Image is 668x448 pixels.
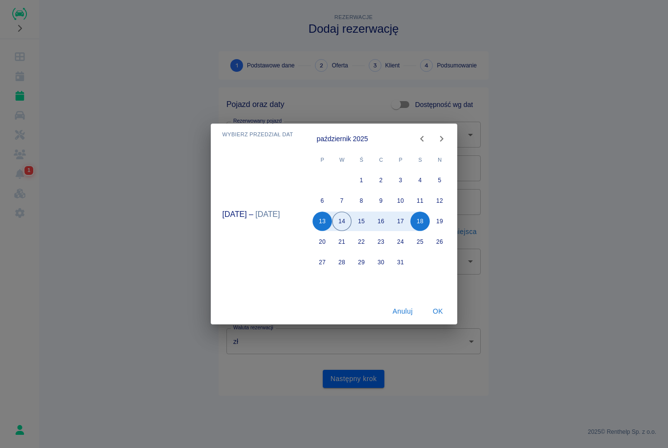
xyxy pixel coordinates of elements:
[422,302,453,320] button: OK
[392,150,409,170] span: piątek
[431,150,448,170] span: niedziela
[313,253,333,272] button: 27
[313,212,333,231] button: 13
[411,212,430,231] button: 18
[352,191,372,211] button: 8
[430,171,450,190] button: 5
[333,150,351,170] span: wtorek
[391,232,411,252] button: 24
[372,232,391,252] button: 23
[333,191,352,211] button: 7
[352,212,372,231] button: 15
[333,253,352,272] button: 28
[432,129,451,149] button: Next month
[316,134,368,144] div: październik 2025
[430,212,450,231] button: 19
[333,232,352,252] button: 21
[223,131,293,138] span: Wybierz przedział dat
[372,150,390,170] span: czwartek
[387,302,418,320] button: Anuluj
[411,232,430,252] button: 25
[391,191,411,211] button: 10
[430,232,450,252] button: 26
[412,129,432,149] button: Previous month
[353,150,370,170] span: środa
[411,171,430,190] button: 4
[372,171,391,190] button: 2
[352,171,372,190] button: 1
[430,191,450,211] button: 12
[223,210,247,219] button: [DATE]
[391,212,411,231] button: 17
[372,212,391,231] button: 16
[391,171,411,190] button: 3
[411,191,430,211] button: 11
[255,210,280,219] button: [DATE]
[411,150,429,170] span: sobota
[372,191,391,211] button: 9
[352,253,372,272] button: 29
[247,210,256,219] h5: –
[391,253,411,272] button: 31
[372,253,391,272] button: 30
[313,150,331,170] span: poniedziałek
[313,232,333,252] button: 20
[352,232,372,252] button: 22
[313,191,333,211] button: 6
[333,212,352,231] button: 14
